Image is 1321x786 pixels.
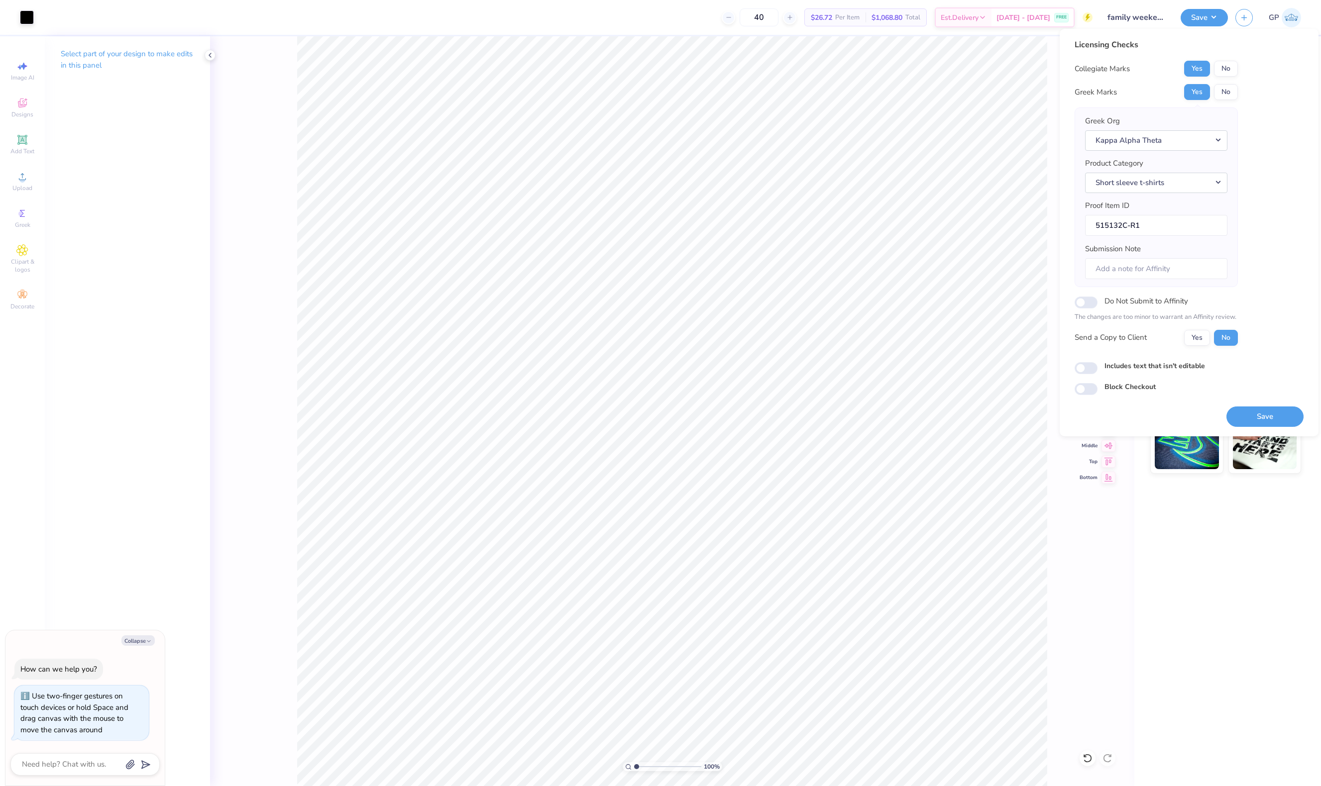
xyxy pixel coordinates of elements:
[1226,406,1304,427] button: Save
[740,8,778,26] input: – –
[872,12,902,23] span: $1,068.80
[941,12,979,23] span: Est. Delivery
[1214,84,1238,100] button: No
[1075,332,1147,343] div: Send a Copy to Client
[1085,243,1141,255] label: Submission Note
[1075,63,1130,75] div: Collegiate Marks
[11,110,33,118] span: Designs
[835,12,860,23] span: Per Item
[905,12,920,23] span: Total
[61,48,194,71] p: Select part of your design to make edits in this panel
[1075,39,1238,51] div: Licensing Checks
[1269,8,1301,27] a: GP
[12,184,32,192] span: Upload
[1085,115,1120,127] label: Greek Org
[811,12,832,23] span: $26.72
[1184,330,1210,346] button: Yes
[10,147,34,155] span: Add Text
[1080,458,1098,465] span: Top
[1184,61,1210,77] button: Yes
[1075,312,1238,322] p: The changes are too minor to warrant an Affinity review.
[1269,12,1279,23] span: GP
[1080,442,1098,449] span: Middle
[1085,173,1227,193] button: Short sleeve t-shirts
[121,635,155,646] button: Collapse
[1214,330,1238,346] button: No
[1181,9,1228,26] button: Save
[1075,87,1117,98] div: Greek Marks
[1080,474,1098,481] span: Bottom
[20,691,128,735] div: Use two-finger gestures on touch devices or hold Space and drag canvas with the mouse to move the...
[1056,14,1067,21] span: FREE
[1100,7,1173,27] input: Untitled Design
[11,74,34,82] span: Image AI
[1214,61,1238,77] button: No
[1104,382,1156,392] label: Block Checkout
[1233,419,1297,469] img: Water based Ink
[1085,130,1227,151] button: Kappa Alpha Theta
[10,302,34,310] span: Decorate
[996,12,1050,23] span: [DATE] - [DATE]
[1104,295,1188,307] label: Do Not Submit to Affinity
[20,664,97,674] div: How can we help you?
[704,762,720,771] span: 100 %
[1184,84,1210,100] button: Yes
[1155,419,1219,469] img: Glow in the Dark Ink
[5,258,40,274] span: Clipart & logos
[1085,200,1129,211] label: Proof Item ID
[1085,158,1143,169] label: Product Category
[1104,361,1205,371] label: Includes text that isn't editable
[15,221,30,229] span: Greek
[1085,258,1227,280] input: Add a note for Affinity
[1282,8,1301,27] img: Gene Padilla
